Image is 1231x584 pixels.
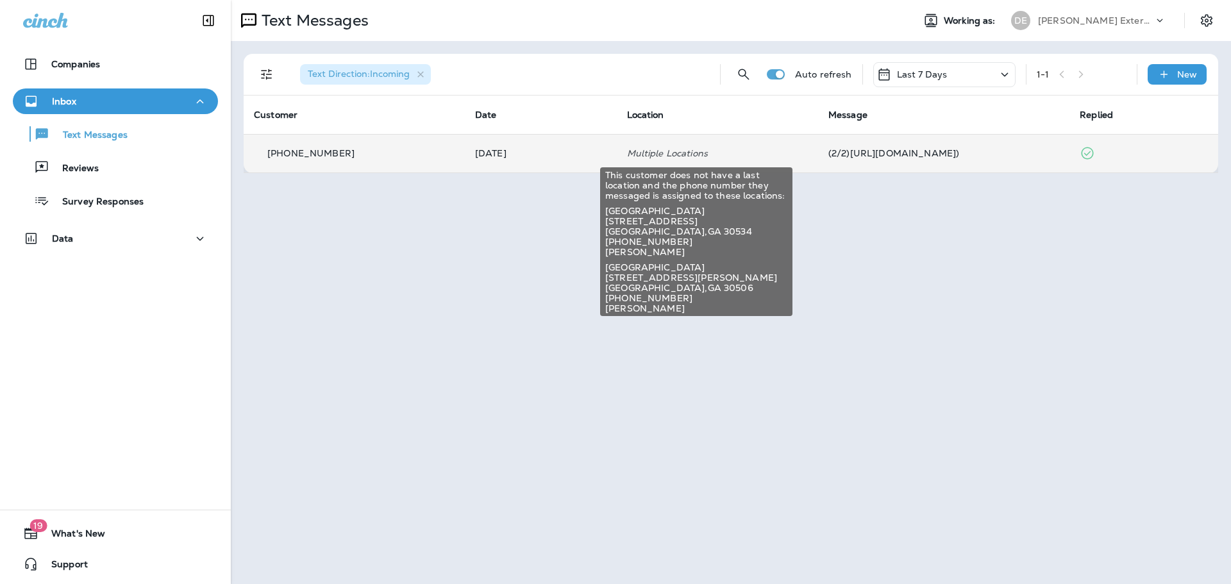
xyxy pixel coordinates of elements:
[627,109,664,121] span: Location
[267,148,355,158] p: [PHONE_NUMBER]
[13,521,218,546] button: 19What's New
[254,109,297,121] span: Customer
[13,154,218,181] button: Reviews
[605,303,787,313] span: [PERSON_NAME]
[13,551,218,577] button: Support
[828,109,867,121] span: Message
[38,528,105,544] span: What's New
[605,272,787,283] span: [STREET_ADDRESS][PERSON_NAME]
[13,226,218,251] button: Data
[605,170,787,201] span: This customer does not have a last location and the phone number they messaged is assigned to the...
[13,121,218,147] button: Text Messages
[1195,9,1218,32] button: Settings
[51,59,100,69] p: Companies
[52,233,74,244] p: Data
[38,559,88,574] span: Support
[475,109,497,121] span: Date
[300,64,431,85] div: Text Direction:Incoming
[944,15,998,26] span: Working as:
[49,196,144,208] p: Survey Responses
[13,51,218,77] button: Companies
[13,187,218,214] button: Survey Responses
[475,148,607,158] p: Sep 10, 2025 10:46 AM
[605,226,787,237] span: [GEOGRAPHIC_DATA] , GA 30534
[605,247,787,257] span: [PERSON_NAME]
[50,129,128,142] p: Text Messages
[605,293,787,303] span: [PHONE_NUMBER]
[828,148,1059,158] div: (2/2)https://g.co/homeservices/YMxhA)
[627,148,808,158] p: Multiple Locations
[256,11,369,30] p: Text Messages
[605,283,787,293] span: [GEOGRAPHIC_DATA] , GA 30506
[308,68,410,79] span: Text Direction : Incoming
[795,69,852,79] p: Auto refresh
[190,8,226,33] button: Collapse Sidebar
[254,62,280,87] button: Filters
[1177,69,1197,79] p: New
[731,62,757,87] button: Search Messages
[897,69,948,79] p: Last 7 Days
[1037,69,1049,79] div: 1 - 1
[605,216,787,226] span: [STREET_ADDRESS]
[1011,11,1030,30] div: DE
[605,206,787,216] span: [GEOGRAPHIC_DATA]
[1038,15,1153,26] p: [PERSON_NAME] Exterminating
[29,519,47,532] span: 19
[49,163,99,175] p: Reviews
[605,237,787,247] span: [PHONE_NUMBER]
[1080,109,1113,121] span: Replied
[13,88,218,114] button: Inbox
[52,96,76,106] p: Inbox
[605,262,787,272] span: [GEOGRAPHIC_DATA]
